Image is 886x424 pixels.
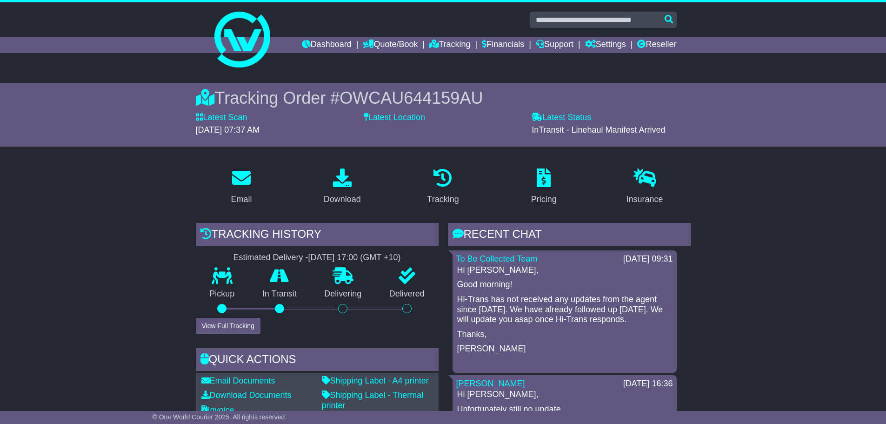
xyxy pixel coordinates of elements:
a: Email [225,165,258,209]
p: Hi [PERSON_NAME], [457,390,672,400]
p: Thanks, [457,330,672,340]
div: Pricing [531,193,557,206]
a: Shipping Label - A4 printer [322,376,429,385]
a: Reseller [637,37,676,53]
a: [PERSON_NAME] [456,379,525,388]
span: OWCAU644159AU [340,88,483,108]
a: Tracking [429,37,470,53]
p: Delivering [311,289,376,299]
div: Tracking Order # [196,88,691,108]
div: Tracking [427,193,459,206]
button: View Full Tracking [196,318,260,334]
div: RECENT CHAT [448,223,691,248]
a: Pricing [525,165,563,209]
div: [DATE] 09:31 [623,254,673,264]
p: Good morning! [457,280,672,290]
a: Email Documents [201,376,275,385]
a: To Be Collected Team [456,254,538,263]
p: Unfortunately still no update. [457,404,672,415]
p: Pickup [196,289,249,299]
label: Latest Scan [196,113,247,123]
span: [DATE] 07:37 AM [196,125,260,135]
span: © One World Courier 2025. All rights reserved. [153,413,287,421]
a: Insurance [620,165,669,209]
p: Delivered [375,289,439,299]
a: Download Documents [201,390,292,400]
p: In Transit [248,289,311,299]
div: [DATE] 16:36 [623,379,673,389]
p: [PERSON_NAME] [457,344,672,354]
p: Hi [PERSON_NAME], [457,265,672,276]
div: Email [231,193,252,206]
p: Hi-Trans has not received any updates from the agent since [DATE]. We have already followed up [D... [457,295,672,325]
div: [DATE] 17:00 (GMT +10) [308,253,401,263]
div: Insurance [626,193,663,206]
a: Download [318,165,367,209]
a: Invoice [201,405,234,415]
a: Tracking [421,165,465,209]
div: Tracking history [196,223,439,248]
a: Shipping Label - Thermal printer [322,390,424,410]
div: Download [324,193,361,206]
a: Dashboard [302,37,352,53]
a: Support [536,37,573,53]
a: Quote/Book [363,37,418,53]
a: Settings [585,37,626,53]
label: Latest Status [532,113,591,123]
label: Latest Location [364,113,425,123]
span: InTransit - Linehaul Manifest Arrived [532,125,665,135]
a: Financials [482,37,524,53]
div: Quick Actions [196,348,439,373]
div: Estimated Delivery - [196,253,439,263]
